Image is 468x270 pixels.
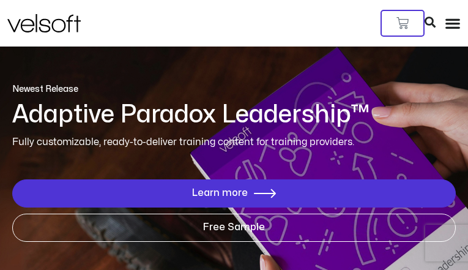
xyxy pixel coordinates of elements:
[192,188,248,199] span: Learn more
[203,222,265,233] span: Free Sample
[12,102,456,129] h1: Adaptive Paradox Leadership™
[12,83,456,96] p: Newest Release
[7,14,81,32] img: Velsoft Training Materials
[12,179,456,208] a: Learn more
[12,214,456,242] a: Free Sample
[12,135,456,150] p: Fully customizable, ready-to-deliver training content for training providers.
[445,15,461,31] div: Menu Toggle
